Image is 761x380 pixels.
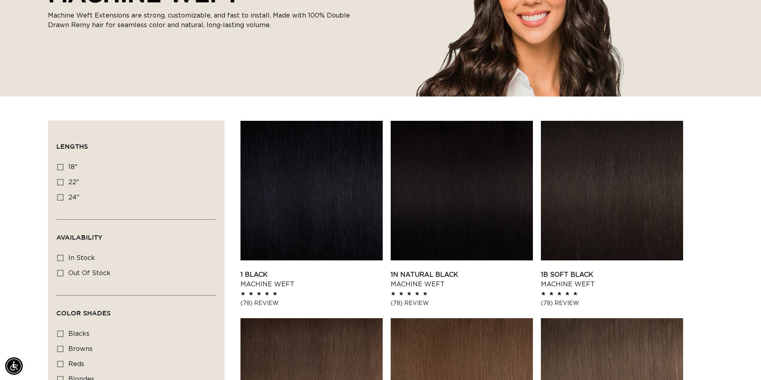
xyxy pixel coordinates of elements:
span: reds [68,361,84,367]
p: Machine Weft Extensions are strong, customizable, and fast to install. Made with 100% Double Draw... [48,11,352,30]
a: 1B Soft Black Machine Weft [541,270,683,289]
summary: Color Shades (0 selected) [56,295,216,324]
summary: Availability (0 selected) [56,220,216,248]
span: Out of stock [68,270,111,276]
a: 1 Black Machine Weft [240,270,383,289]
span: 24" [68,194,79,201]
span: 18" [68,164,77,170]
span: Color Shades [56,309,111,317]
div: Accessibility Menu [5,357,23,375]
a: 1N Natural Black Machine Weft [391,270,533,289]
span: blacks [68,331,89,337]
span: In stock [68,255,95,261]
span: browns [68,346,93,352]
iframe: Chat Widget [721,342,761,380]
span: Availability [56,234,102,241]
summary: Lengths (0 selected) [56,129,216,158]
span: 22" [68,179,79,185]
span: Lengths [56,143,88,150]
